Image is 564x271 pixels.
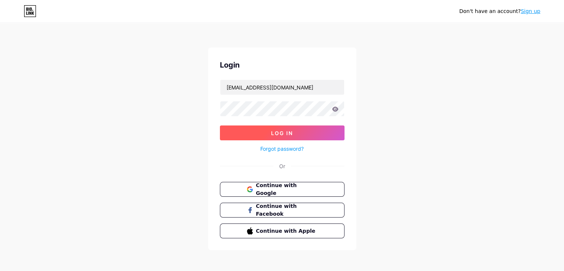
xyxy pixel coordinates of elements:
[220,125,344,140] button: Log In
[256,182,317,197] span: Continue with Google
[459,7,540,15] div: Don't have an account?
[220,203,344,218] button: Continue with Facebook
[256,227,317,235] span: Continue with Apple
[521,8,540,14] a: Sign up
[220,182,344,197] button: Continue with Google
[260,145,304,153] a: Forgot password?
[279,162,285,170] div: Or
[220,59,344,71] div: Login
[256,202,317,218] span: Continue with Facebook
[220,223,344,238] button: Continue with Apple
[271,130,293,136] span: Log In
[220,80,344,95] input: Username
